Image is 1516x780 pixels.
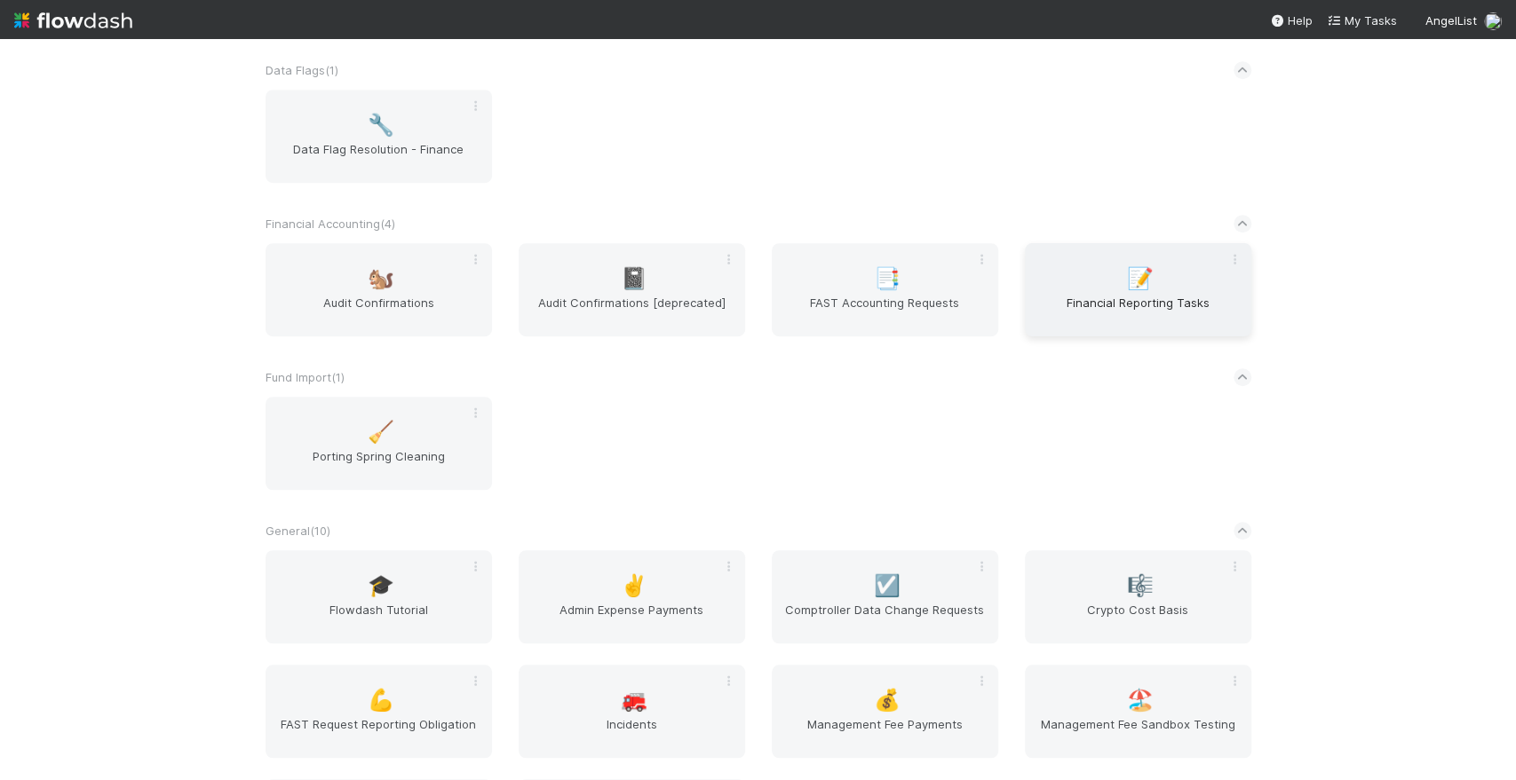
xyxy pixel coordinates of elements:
a: 🎓Flowdash Tutorial [266,550,492,643]
span: General ( 10 ) [266,524,330,538]
a: 🚒Incidents [519,665,745,758]
a: 📓Audit Confirmations [deprecated] [519,243,745,336]
span: 🚒 [621,689,647,712]
span: FAST Request Reporting Obligation [273,715,485,751]
span: Management Fee Sandbox Testing [1032,715,1244,751]
img: logo-inverted-e16ddd16eac7371096b0.svg [14,5,132,35]
span: Financial Reporting Tasks [1032,294,1244,329]
span: Porting Spring Cleaning [273,447,485,483]
span: Incidents [526,715,738,751]
a: 🧹Porting Spring Cleaning [266,397,492,490]
a: 🏖️Management Fee Sandbox Testing [1025,665,1251,758]
span: Flowdash Tutorial [273,601,485,636]
span: 🎓 [368,574,394,597]
span: 📓 [621,267,647,290]
span: 🧹 [368,421,394,444]
span: 🔧 [368,114,394,137]
span: ✌️ [621,574,647,597]
a: 🐿️Audit Confirmations [266,243,492,336]
span: 📑 [874,267,901,290]
a: 🔧Data Flag Resolution - Finance [266,90,492,183]
span: 🏖️ [1127,689,1154,712]
span: 📝 [1127,267,1154,290]
span: Management Fee Payments [779,715,991,751]
a: My Tasks [1327,12,1397,29]
span: 🐿️ [368,267,394,290]
span: 🎼 [1127,574,1154,597]
span: Admin Expense Payments [526,601,738,636]
a: 💪FAST Request Reporting Obligation [266,665,492,758]
a: ☑️Comptroller Data Change Requests [772,550,998,643]
span: Comptroller Data Change Requests [779,601,991,636]
div: Help [1270,12,1313,29]
a: 🎼Crypto Cost Basis [1025,550,1251,643]
span: Audit Confirmations [deprecated] [526,294,738,329]
a: 💰Management Fee Payments [772,665,998,758]
a: 📝Financial Reporting Tasks [1025,243,1251,336]
span: My Tasks [1327,13,1397,28]
span: Fund Import ( 1 ) [266,370,345,384]
span: Data Flag Resolution - Finance [273,140,485,176]
img: avatar_c7c7de23-09de-42ad-8e02-7981c37ee075.png [1484,12,1502,30]
span: Data Flags ( 1 ) [266,63,338,77]
span: Audit Confirmations [273,294,485,329]
a: ✌️Admin Expense Payments [519,550,745,643]
span: ☑️ [874,574,901,597]
a: 📑FAST Accounting Requests [772,243,998,336]
span: Financial Accounting ( 4 ) [266,217,395,231]
span: AngelList [1425,13,1477,28]
span: 💪 [368,689,394,712]
span: 💰 [874,689,901,712]
span: Crypto Cost Basis [1032,601,1244,636]
span: FAST Accounting Requests [779,294,991,329]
